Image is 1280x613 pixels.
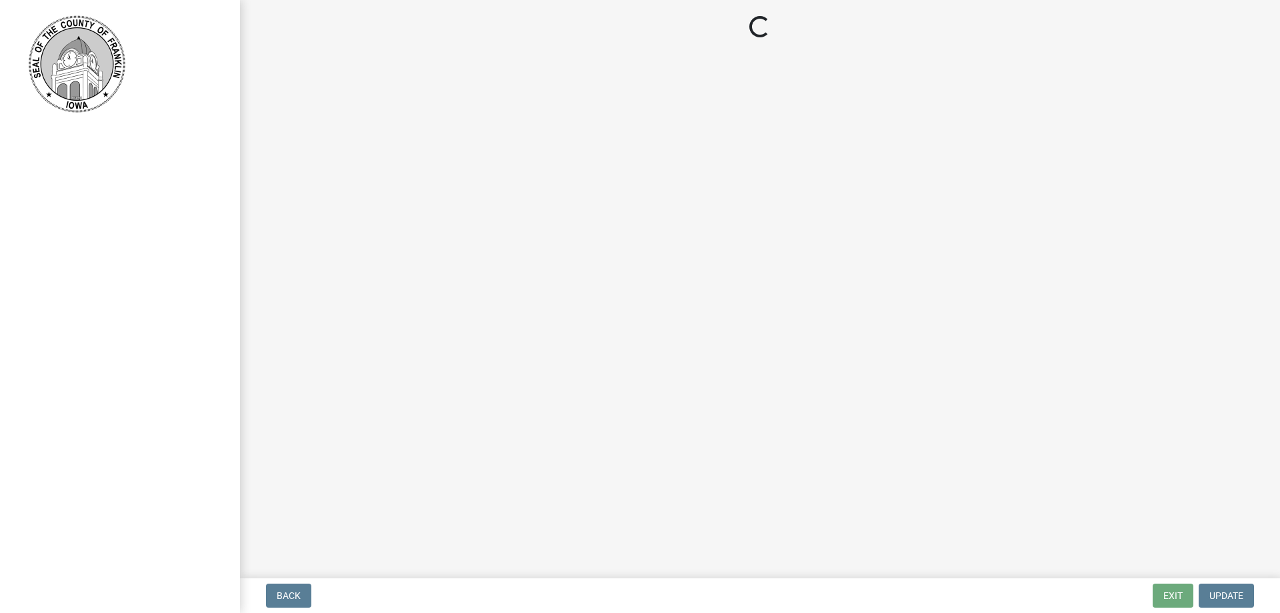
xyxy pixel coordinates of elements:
span: Update [1209,590,1243,601]
button: Update [1199,584,1254,608]
img: Franklin County, Iowa [27,14,127,114]
span: Back [277,590,301,601]
button: Exit [1153,584,1193,608]
button: Back [266,584,311,608]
